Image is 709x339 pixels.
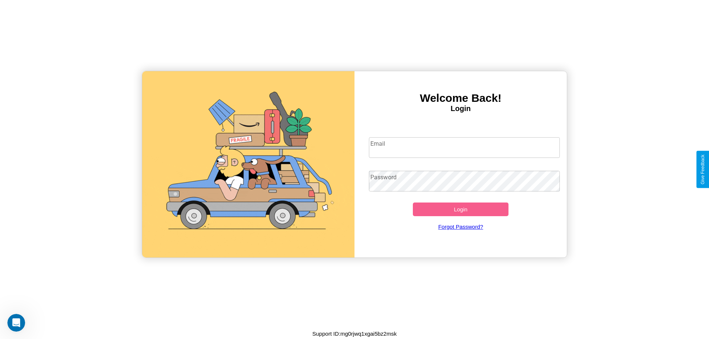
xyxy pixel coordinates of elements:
[413,203,508,216] button: Login
[354,92,567,104] h3: Welcome Back!
[700,155,705,184] div: Give Feedback
[7,314,25,332] iframe: Intercom live chat
[354,104,567,113] h4: Login
[142,71,354,257] img: gif
[312,329,397,339] p: Support ID: mg0rjwq1xgai5bz2msk
[365,216,556,237] a: Forgot Password?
